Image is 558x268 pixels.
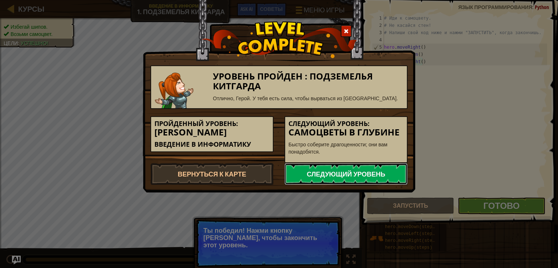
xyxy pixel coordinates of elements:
[213,72,404,91] h3: Уровень пройден : Подземелья Китгарда
[284,163,408,185] a: Следующий уровень
[201,21,357,58] img: level_complete.png
[288,127,404,137] h3: Самоцветы в глубине
[155,73,194,108] img: captain.png
[154,127,270,137] h3: [PERSON_NAME]
[288,141,404,155] p: Быстро соберите драгоценности; они вам понадобятся.
[288,120,404,127] h5: Следующий уровень:
[213,95,404,102] div: Отлично, Герой. У тебя есть сила, чтобы вырваться из [GEOGRAPHIC_DATA].
[154,120,270,127] h5: Пройденный уровень:
[154,141,270,148] h5: Введение в Информатику
[150,163,274,185] a: Вернуться к карте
